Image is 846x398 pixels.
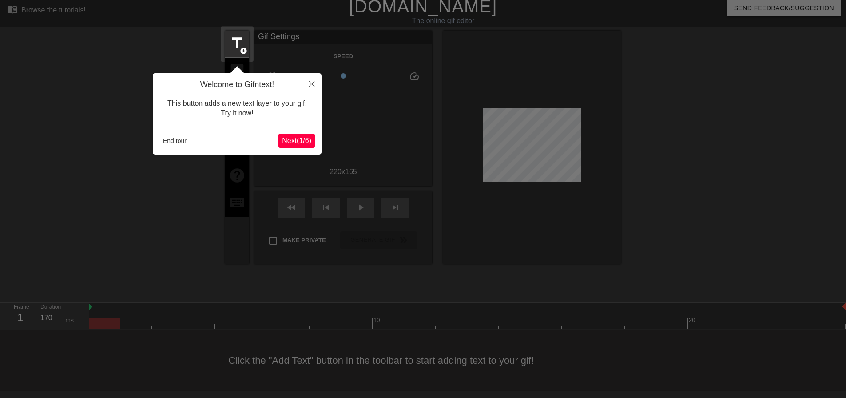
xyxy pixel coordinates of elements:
div: This button adds a new text layer to your gif. Try it now! [159,90,315,127]
button: End tour [159,134,190,147]
span: Next ( 1 / 6 ) [282,137,311,144]
button: Next [278,134,315,148]
h4: Welcome to Gifntext! [159,80,315,90]
button: Close [302,73,322,94]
